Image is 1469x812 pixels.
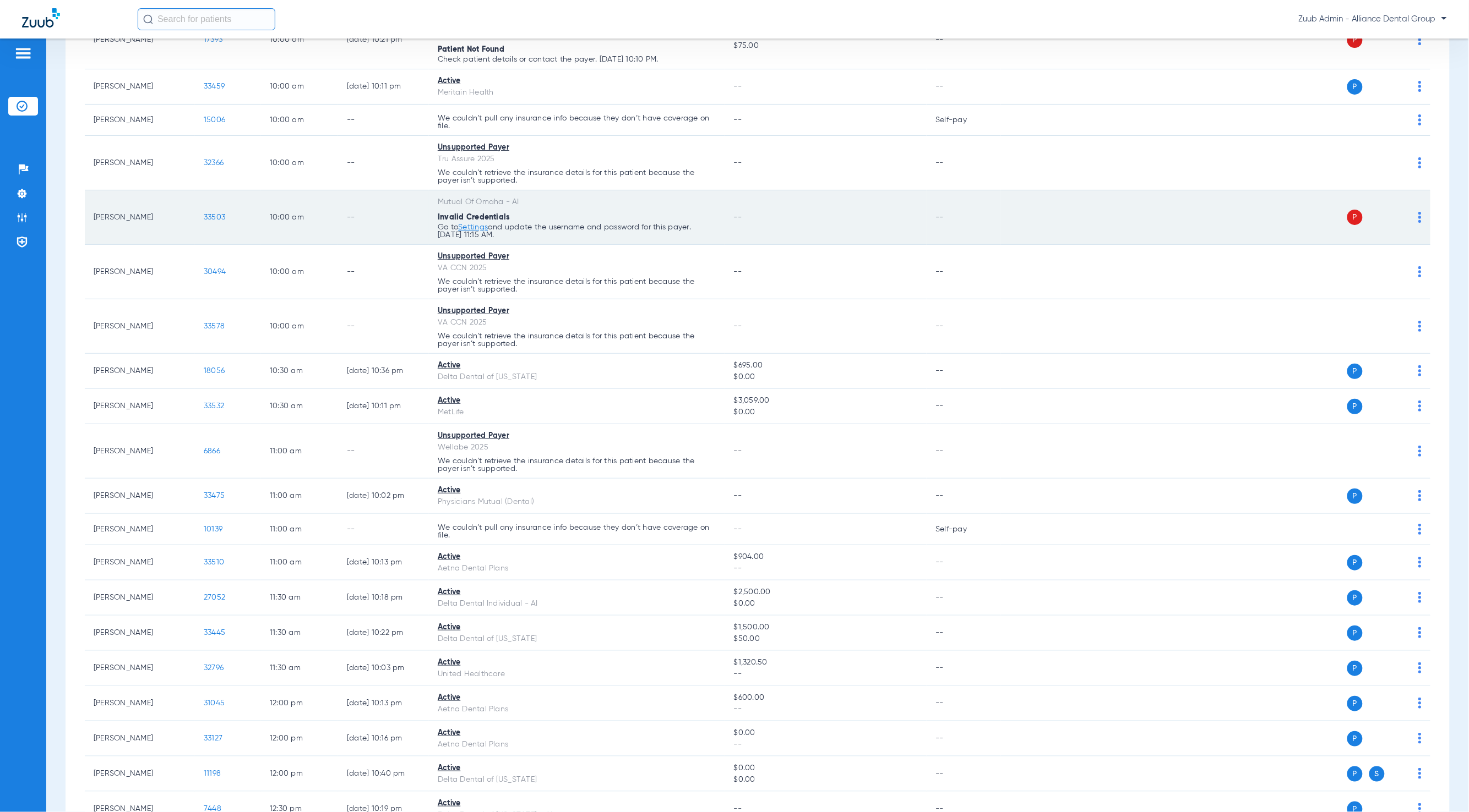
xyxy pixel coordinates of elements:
div: Active [438,360,716,371]
span: P [1347,79,1363,95]
div: Active [438,485,716,496]
td: [DATE] 10:36 PM [338,354,429,389]
span: 31045 [204,699,225,707]
td: [PERSON_NAME] [85,105,195,136]
td: -- [927,686,1001,721]
span: 15006 [204,116,225,124]
div: Tru Assure 2025 [438,153,716,165]
td: -- [338,424,429,479]
img: group-dot-blue.svg [1418,490,1422,501]
span: $600.00 [734,692,918,704]
div: Active [438,657,716,668]
img: group-dot-blue.svg [1418,524,1422,535]
td: [DATE] 10:02 PM [338,479,429,514]
div: Physicians Mutual (Dental) [438,496,716,508]
td: 11:30 AM [261,616,338,651]
img: group-dot-blue.svg [1418,34,1422,45]
td: Self-pay [927,105,1001,136]
p: Go to and update the username and password for this payer. [DATE] 11:15 AM. [438,223,716,239]
span: $1,500.00 [734,622,918,633]
p: We couldn’t retrieve the insurance details for this patient because the payer isn’t supported. [438,278,716,293]
span: -- [734,525,742,533]
td: 11:30 AM [261,651,338,686]
img: group-dot-blue.svg [1418,662,1422,673]
span: Zuub Admin - Alliance Dental Group [1299,14,1447,25]
div: Unsupported Payer [438,305,716,317]
td: [PERSON_NAME] [85,514,195,545]
span: P [1347,626,1363,641]
span: -- [734,116,742,124]
td: -- [338,299,429,354]
img: group-dot-blue.svg [1418,698,1422,709]
td: 10:30 AM [261,389,338,424]
td: 11:00 AM [261,514,338,545]
td: [PERSON_NAME] [85,424,195,479]
div: Delta Dental of [US_STATE] [438,371,716,383]
span: -- [734,83,742,90]
span: $904.00 [734,551,918,563]
td: 12:00 PM [261,686,338,721]
p: Check patient details or contact the payer. [DATE] 10:10 PM. [438,56,716,63]
div: Active [438,75,716,87]
td: 11:00 AM [261,545,338,580]
span: $3,059.00 [734,395,918,407]
img: group-dot-blue.svg [1418,733,1422,744]
span: -- [734,492,742,500]
td: [DATE] 10:13 PM [338,686,429,721]
span: P [1347,766,1363,782]
span: 33127 [204,734,222,742]
div: Unsupported Payer [438,251,716,262]
span: -- [734,213,742,221]
td: 10:00 AM [261,190,338,245]
img: group-dot-blue.svg [1418,157,1422,168]
span: -- [734,159,742,167]
div: Active [438,727,716,739]
div: Active [438,586,716,598]
span: 27052 [204,594,225,601]
img: hamburger-icon [14,47,32,60]
span: $2,500.00 [734,586,918,598]
span: 32796 [204,664,224,672]
td: [PERSON_NAME] [85,545,195,580]
span: $75.00 [734,40,918,52]
td: -- [338,190,429,245]
span: -- [734,268,742,276]
td: 10:00 AM [261,136,338,190]
span: P [1347,210,1363,225]
td: [PERSON_NAME] [85,686,195,721]
span: $0.00 [734,727,918,739]
div: Meritain Health [438,87,716,98]
div: Delta Dental of [US_STATE] [438,633,716,645]
img: group-dot-blue.svg [1418,266,1422,277]
td: 12:00 PM [261,721,338,756]
p: We couldn’t pull any insurance info because they don’t have coverage on file. [438,524,716,539]
span: $0.00 [734,598,918,610]
span: $0.00 [734,774,918,786]
td: [PERSON_NAME] [85,756,195,792]
td: 11:00 AM [261,424,338,479]
img: group-dot-blue.svg [1418,365,1422,376]
img: Zuub Logo [22,8,60,28]
span: -- [734,322,742,330]
span: $0.00 [734,762,918,774]
img: group-dot-blue.svg [1418,592,1422,603]
a: Settings [458,223,488,231]
span: P [1347,32,1363,48]
td: [PERSON_NAME] [85,69,195,105]
td: [DATE] 10:18 PM [338,580,429,616]
td: -- [338,514,429,545]
span: 10139 [204,525,222,533]
td: -- [927,721,1001,756]
div: Aetna Dental Plans [438,739,716,750]
td: [DATE] 10:11 PM [338,69,429,105]
div: Active [438,692,716,704]
td: -- [927,651,1001,686]
td: -- [927,545,1001,580]
td: -- [927,756,1001,792]
img: group-dot-blue.svg [1418,212,1422,223]
td: [PERSON_NAME] [85,299,195,354]
div: Active [438,395,716,407]
td: 10:00 AM [261,105,338,136]
td: [PERSON_NAME] [85,616,195,651]
td: -- [338,105,429,136]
